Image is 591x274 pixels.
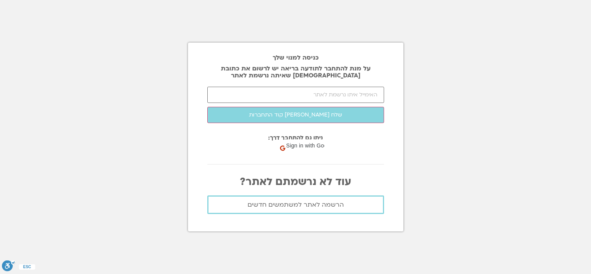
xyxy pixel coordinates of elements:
[278,138,353,153] div: Sign in with Google
[207,87,384,103] input: האימייל איתו נרשמת לאתר
[248,201,344,208] span: הרשמה לאתר למשתמשים חדשים
[207,195,384,214] a: הרשמה לאתר למשתמשים חדשים
[207,65,384,79] p: על מנת להתחבר לתודעה בריאה יש לרשום את כתובת [DEMOGRAPHIC_DATA] שאיתה נרשמת לאתר
[207,54,384,61] h2: כניסה למנוי שלך
[283,142,338,150] span: Sign in with Google
[207,107,384,123] button: שלח [PERSON_NAME] קוד התחברות
[207,176,384,188] p: עוד לא נרשמתם לאתר?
